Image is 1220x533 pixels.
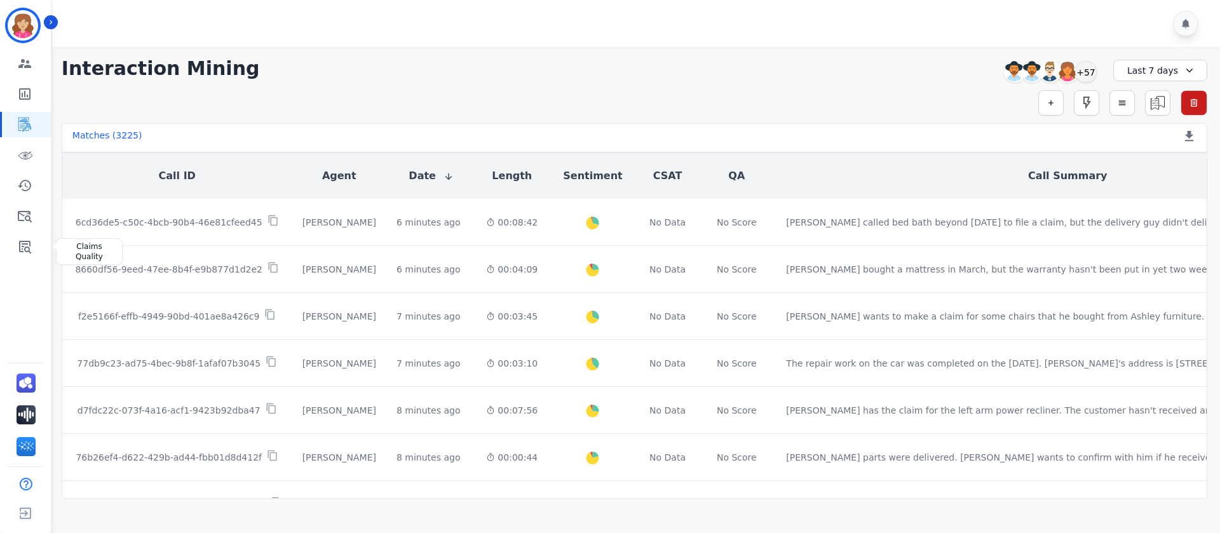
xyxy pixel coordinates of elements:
[8,10,38,41] img: Bordered avatar
[486,216,538,229] div: 00:08:42
[159,168,196,184] button: Call ID
[717,310,757,323] div: No Score
[728,168,745,184] button: QA
[302,357,376,370] div: [PERSON_NAME]
[302,498,376,511] div: [PERSON_NAME]
[409,168,454,184] button: Date
[486,451,538,464] div: 00:00:44
[302,263,376,276] div: [PERSON_NAME]
[396,263,461,276] div: 6 minutes ago
[717,263,757,276] div: No Score
[72,498,266,511] p: d82ab193-ba66-4a89-b513-4a7448915768
[78,404,261,417] p: d7fdc22c-073f-4a16-acf1-9423b92dba47
[78,310,260,323] p: f2e5166f-effb-4949-90bd-401ae8a426c9
[396,404,461,417] div: 8 minutes ago
[653,168,682,184] button: CSAT
[1075,61,1097,83] div: +57
[648,263,688,276] div: No Data
[396,498,461,511] div: 9 minutes ago
[486,357,538,370] div: 00:03:10
[1113,60,1207,81] div: Last 7 days
[648,310,688,323] div: No Data
[77,357,261,370] p: 77db9c23-ad75-4bec-9b8f-1afaf07b3045
[648,498,688,511] div: No Data
[486,263,538,276] div: 00:04:09
[1028,168,1107,184] button: Call Summary
[62,57,260,80] h1: Interaction Mining
[75,263,262,276] p: 8660df56-9eed-47ee-8b4f-e9b877d1d2e2
[563,168,622,184] button: Sentiment
[302,216,376,229] div: [PERSON_NAME]
[302,310,376,323] div: [PERSON_NAME]
[717,216,757,229] div: No Score
[648,216,688,229] div: No Data
[648,451,688,464] div: No Data
[717,451,757,464] div: No Score
[717,404,757,417] div: No Score
[486,404,538,417] div: 00:07:56
[717,498,757,511] div: No Score
[302,404,376,417] div: [PERSON_NAME]
[76,216,262,229] p: 6cd36de5-c50c-4bcb-90b4-46e81cfeed45
[396,451,461,464] div: 8 minutes ago
[648,357,688,370] div: No Data
[396,216,461,229] div: 6 minutes ago
[717,357,757,370] div: No Score
[486,498,538,511] div: 00:02:10
[492,168,532,184] button: Length
[648,404,688,417] div: No Data
[302,451,376,464] div: [PERSON_NAME]
[396,357,461,370] div: 7 minutes ago
[486,310,538,323] div: 00:03:45
[322,168,356,184] button: Agent
[72,129,142,147] div: Matches ( 3225 )
[396,310,461,323] div: 7 minutes ago
[76,451,262,464] p: 76b26ef4-d622-429b-ad44-fbb01d8d412f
